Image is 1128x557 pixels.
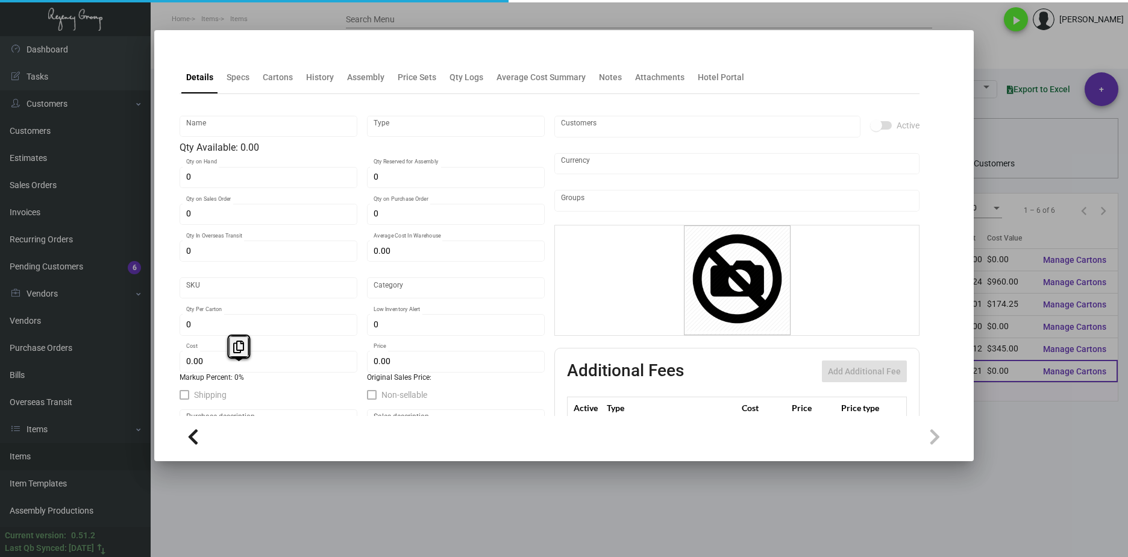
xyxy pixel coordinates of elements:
input: Add new.. [561,196,913,206]
input: Add new.. [561,122,854,131]
th: Cost [739,397,788,418]
div: Cartons [263,71,293,84]
div: Average Cost Summary [497,71,586,84]
th: Type [604,397,739,418]
th: Active [568,397,604,418]
div: Notes [599,71,622,84]
div: Assembly [347,71,384,84]
i: Copy [233,341,244,353]
div: Details [186,71,213,84]
div: Specs [227,71,249,84]
div: Last Qb Synced: [DATE] [5,542,94,555]
div: History [306,71,334,84]
div: 0.51.2 [71,529,95,542]
th: Price type [838,397,892,418]
div: Price Sets [398,71,436,84]
div: Attachments [635,71,685,84]
button: Add Additional Fee [822,360,907,382]
div: Current version: [5,529,66,542]
div: Qty Logs [450,71,483,84]
div: Qty Available: 0.00 [180,140,545,155]
div: Hotel Portal [698,71,744,84]
span: Add Additional Fee [828,367,901,376]
h2: Additional Fees [567,360,684,382]
span: Active [897,118,920,133]
th: Price [789,397,838,418]
span: Shipping [194,388,227,402]
span: Non-sellable [381,388,427,402]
